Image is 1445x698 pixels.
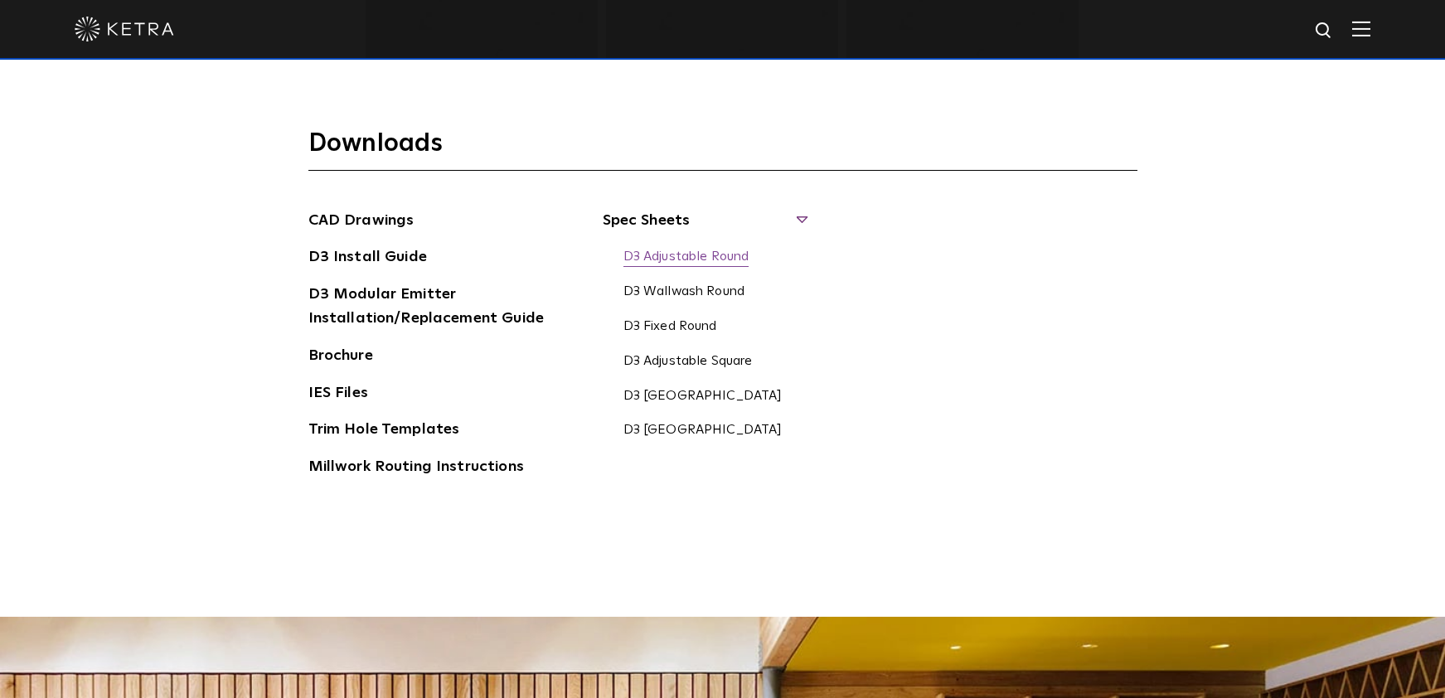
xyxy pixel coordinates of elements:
[308,128,1137,171] h3: Downloads
[308,344,373,371] a: Brochure
[623,353,753,371] a: D3 Adjustable Square
[308,283,557,333] a: D3 Modular Emitter Installation/Replacement Guide
[308,209,415,235] a: CAD Drawings
[623,422,783,440] a: D3 [GEOGRAPHIC_DATA]
[1352,21,1370,36] img: Hamburger%20Nav.svg
[75,17,174,41] img: ketra-logo-2019-white
[603,209,806,245] span: Spec Sheets
[623,388,783,406] a: D3 [GEOGRAPHIC_DATA]
[1314,21,1335,41] img: search icon
[623,318,717,337] a: D3 Fixed Round
[308,418,460,444] a: Trim Hole Templates
[308,381,368,408] a: IES Files
[308,245,427,272] a: D3 Install Guide
[623,284,745,302] a: D3 Wallwash Round
[308,455,524,482] a: Millwork Routing Instructions
[623,249,749,267] a: D3 Adjustable Round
